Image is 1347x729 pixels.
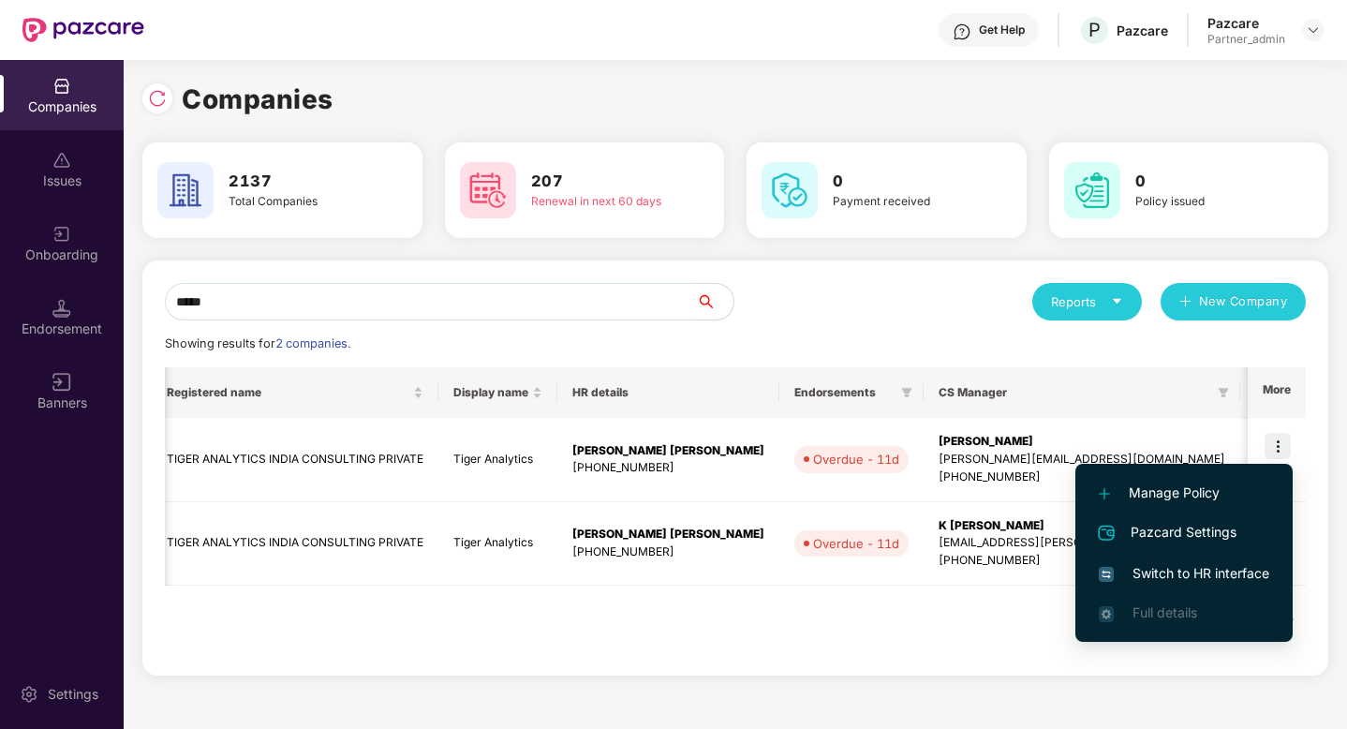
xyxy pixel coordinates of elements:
[52,77,71,96] img: svg+xml;base64,PHN2ZyBpZD0iQ29tcGFuaWVzIiB4bWxucz0iaHR0cDovL3d3dy53My5vcmcvMjAwMC9zdmciIHdpZHRoPS...
[152,367,438,418] th: Registered name
[438,367,557,418] th: Display name
[167,385,409,400] span: Registered name
[1117,22,1168,39] div: Pazcare
[1099,606,1114,621] img: svg+xml;base64,PHN2ZyB4bWxucz0iaHR0cDovL3d3dy53My5vcmcvMjAwMC9zdmciIHdpZHRoPSIxNi4zNjMiIGhlaWdodD...
[1207,32,1285,47] div: Partner_admin
[833,193,972,211] div: Payment received
[1064,162,1120,218] img: svg+xml;base64,PHN2ZyB4bWxucz0iaHR0cDovL3d3dy53My5vcmcvMjAwMC9zdmciIHdpZHRoPSI2MCIgaGVpZ2h0PSI2MC...
[572,459,764,477] div: [PHONE_NUMBER]
[52,225,71,244] img: svg+xml;base64,PHN2ZyB3aWR0aD0iMjAiIGhlaWdodD0iMjAiIHZpZXdCb3g9IjAgMCAyMCAyMCIgZmlsbD0ibm9uZSIgeG...
[1265,433,1291,459] img: icon
[229,170,368,194] h3: 2137
[953,22,971,41] img: svg+xml;base64,PHN2ZyBpZD0iSGVscC0zMngzMiIgeG1sbnM9Imh0dHA6Ly93d3cudzMub3JnLzIwMDAvc3ZnIiB3aWR0aD...
[939,451,1225,469] div: [PERSON_NAME][EMAIL_ADDRESS][DOMAIN_NAME]
[453,385,528,400] span: Display name
[42,685,104,704] div: Settings
[152,502,438,587] td: TIGER ANALYTICS INDIA CONSULTING PRIVATE
[572,543,764,561] div: [PHONE_NUMBER]
[438,418,557,502] td: Tiger Analytics
[1088,19,1101,41] span: P
[165,336,350,350] span: Showing results for
[897,381,916,404] span: filter
[152,418,438,502] td: TIGER ANALYTICS INDIA CONSULTING PRIVATE
[1306,22,1321,37] img: svg+xml;base64,PHN2ZyBpZD0iRHJvcGRvd24tMzJ4MzIiIHhtbG5zPSJodHRwOi8vd3d3LnczLm9yZy8yMDAwL3N2ZyIgd2...
[157,162,214,218] img: svg+xml;base64,PHN2ZyB4bWxucz0iaHR0cDovL3d3dy53My5vcmcvMjAwMC9zdmciIHdpZHRoPSI2MCIgaGVpZ2h0PSI2MC...
[1207,14,1285,32] div: Pazcare
[695,283,734,320] button: search
[939,534,1225,552] div: [EMAIL_ADDRESS][PERSON_NAME][DOMAIN_NAME]
[979,22,1025,37] div: Get Help
[1099,567,1114,582] img: svg+xml;base64,PHN2ZyB4bWxucz0iaHR0cDovL3d3dy53My5vcmcvMjAwMC9zdmciIHdpZHRoPSIxNiIgaGVpZ2h0PSIxNi...
[20,685,38,704] img: svg+xml;base64,PHN2ZyBpZD0iU2V0dGluZy0yMHgyMCIgeG1sbnM9Imh0dHA6Ly93d3cudzMub3JnLzIwMDAvc3ZnIiB3aW...
[1199,292,1288,311] span: New Company
[1099,563,1269,584] span: Switch to HR interface
[572,526,764,543] div: [PERSON_NAME] [PERSON_NAME]
[901,387,912,398] span: filter
[1099,483,1269,503] span: Manage Policy
[1111,295,1123,307] span: caret-down
[460,162,516,218] img: svg+xml;base64,PHN2ZyB4bWxucz0iaHR0cDovL3d3dy53My5vcmcvMjAwMC9zdmciIHdpZHRoPSI2MCIgaGVpZ2h0PSI2MC...
[229,193,368,211] div: Total Companies
[1248,367,1306,418] th: More
[813,534,899,553] div: Overdue - 11d
[148,89,167,108] img: svg+xml;base64,PHN2ZyBpZD0iUmVsb2FkLTMyeDMyIiB4bWxucz0iaHR0cDovL3d3dy53My5vcmcvMjAwMC9zdmciIHdpZH...
[1218,387,1229,398] span: filter
[22,18,144,42] img: New Pazcare Logo
[531,170,671,194] h3: 207
[1132,604,1197,620] span: Full details
[531,193,671,211] div: Renewal in next 60 days
[1161,283,1306,320] button: plusNew Company
[557,367,779,418] th: HR details
[1095,522,1118,544] img: svg+xml;base64,PHN2ZyB4bWxucz0iaHR0cDovL3d3dy53My5vcmcvMjAwMC9zdmciIHdpZHRoPSIyNCIgaGVpZ2h0PSIyNC...
[794,385,894,400] span: Endorsements
[1135,170,1275,194] h3: 0
[939,385,1210,400] span: CS Manager
[762,162,818,218] img: svg+xml;base64,PHN2ZyB4bWxucz0iaHR0cDovL3d3dy53My5vcmcvMjAwMC9zdmciIHdpZHRoPSI2MCIgaGVpZ2h0PSI2MC...
[1179,295,1192,310] span: plus
[939,469,1225,486] div: [PHONE_NUMBER]
[1051,292,1123,311] div: Reports
[52,299,71,318] img: svg+xml;base64,PHN2ZyB3aWR0aD0iMTQuNSIgaGVpZ2h0PSIxNC41IiB2aWV3Qm94PSIwIDAgMTYgMTYiIGZpbGw9Im5vbm...
[52,373,71,392] img: svg+xml;base64,PHN2ZyB3aWR0aD0iMTYiIGhlaWdodD0iMTYiIHZpZXdCb3g9IjAgMCAxNiAxNiIgZmlsbD0ibm9uZSIgeG...
[1135,193,1275,211] div: Policy issued
[275,336,350,350] span: 2 companies.
[1099,488,1110,499] img: svg+xml;base64,PHN2ZyB4bWxucz0iaHR0cDovL3d3dy53My5vcmcvMjAwMC9zdmciIHdpZHRoPSIxMi4yMDEiIGhlaWdodD...
[695,294,733,309] span: search
[939,433,1225,451] div: [PERSON_NAME]
[1099,522,1269,544] span: Pazcard Settings
[52,151,71,170] img: svg+xml;base64,PHN2ZyBpZD0iSXNzdWVzX2Rpc2FibGVkIiB4bWxucz0iaHR0cDovL3d3dy53My5vcmcvMjAwMC9zdmciIH...
[813,450,899,469] div: Overdue - 11d
[939,517,1225,535] div: K [PERSON_NAME]
[572,442,764,460] div: [PERSON_NAME] [PERSON_NAME]
[1214,381,1233,404] span: filter
[182,79,333,120] h1: Companies
[438,502,557,587] td: Tiger Analytics
[833,170,972,194] h3: 0
[939,552,1225,570] div: [PHONE_NUMBER]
